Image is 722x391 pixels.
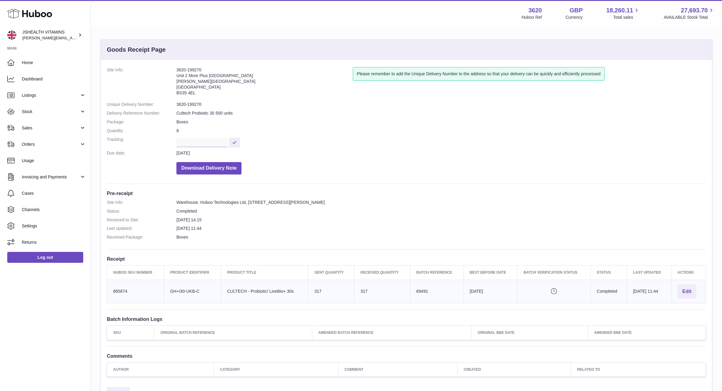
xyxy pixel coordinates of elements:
td: 317 [354,280,410,303]
td: [DATE] 11:44 [627,280,671,303]
div: Please remember to add the Unique Delivery Number to the address so that your delivery can be qui... [353,67,604,81]
dd: [DATE] 11:44 [176,226,706,231]
dt: Unique Delivery Number: [107,102,176,107]
h3: Goods Receipt Page [107,46,166,54]
span: Usage [22,158,86,164]
td: 317 [308,280,354,303]
dd: Cultech Probiotic 30 500 units [176,110,706,116]
span: Channels [22,207,86,213]
span: Total sales [613,15,640,20]
th: Original BBE Date [471,326,588,340]
td: CULTECH - Probiotic/ LiveBio+ 30s [221,280,308,303]
span: Cases [22,191,86,196]
span: Stock [22,109,80,115]
a: Log out [7,252,83,263]
button: Download Delivery Note [176,162,241,174]
div: Currency [566,15,583,20]
th: Author [107,362,214,376]
span: Dashboard [22,76,86,82]
dd: Boxes [176,119,706,125]
dt: Package: [107,119,176,125]
div: JSHEALTH VITAMINS [22,29,77,41]
dt: Site Info: [107,200,176,205]
strong: 3620 [528,6,542,15]
dt: Delivery Reference Number: [107,110,176,116]
th: Actions [671,266,706,280]
th: Category [214,362,338,376]
span: [PERSON_NAME][EMAIL_ADDRESS][DOMAIN_NAME] [22,35,121,40]
dd: Boxes [176,234,706,240]
a: 27,693.70 AVAILABLE Stock Total [664,6,715,20]
td: [DATE] [463,280,517,303]
th: Received Quantity [354,266,410,280]
dd: 3620-199270 [176,102,706,107]
dt: Site Info: [107,67,176,99]
span: AVAILABLE Stock Total [664,15,715,20]
th: Related to [571,362,706,376]
th: Last updated [627,266,671,280]
img: francesca@jshealthvitamins.com [7,31,16,40]
td: 865874 [107,280,164,303]
th: Comment [338,362,458,376]
div: Huboo Ref [522,15,542,20]
span: Orders [22,142,80,147]
th: Original Batch Reference [154,326,312,340]
span: Settings [22,223,86,229]
dd: Warehouse, Huboo Technologies Ltd, [STREET_ADDRESS][PERSON_NAME] [176,200,706,205]
td: 69491 [410,280,463,303]
td: Completed [591,280,627,303]
dt: Last updated: [107,226,176,231]
th: Huboo SKU Number [107,266,164,280]
dt: Status: [107,208,176,214]
dd: Completed [176,208,706,214]
dt: Due date: [107,150,176,156]
th: Batch Reference [410,266,463,280]
address: 3620-199270 Unit 2 More Plus [GEOGRAPHIC_DATA] [PERSON_NAME][GEOGRAPHIC_DATA] [GEOGRAPHIC_DATA] B... [176,67,353,99]
th: Status [591,266,627,280]
span: 27,693.70 [681,6,708,15]
h3: Comments [107,353,706,359]
th: Sent Quantity [308,266,354,280]
span: 18,260.11 [606,6,633,15]
th: Amended Batch Reference [312,326,471,340]
h3: Pre-receipt [107,190,706,197]
th: Created [458,362,571,376]
dd: [DATE] 14:15 [176,217,706,223]
a: 18,260.11 Total sales [606,6,640,20]
h3: Batch Information Logs [107,316,706,322]
th: Product Identifier [164,266,221,280]
h3: Receipt [107,256,706,262]
th: SKU [107,326,154,340]
span: Returns [22,239,86,245]
th: Amended BBE Date [588,326,706,340]
dt: Tracking: [107,137,176,147]
strong: GBP [569,6,583,15]
span: Invoicing and Payments [22,174,80,180]
th: Best Before Date [463,266,517,280]
button: Edit [678,285,696,299]
dd: 8 [176,128,706,134]
th: Product title [221,266,308,280]
span: Home [22,60,86,66]
dt: Quantity: [107,128,176,134]
dt: Received Package: [107,234,176,240]
span: Sales [22,125,80,131]
dt: Received to Site: [107,217,176,223]
span: Listings [22,93,80,98]
td: GH+I30-UKB-C [164,280,221,303]
th: Batch Verification Status [517,266,591,280]
dd: [DATE] [176,150,706,156]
